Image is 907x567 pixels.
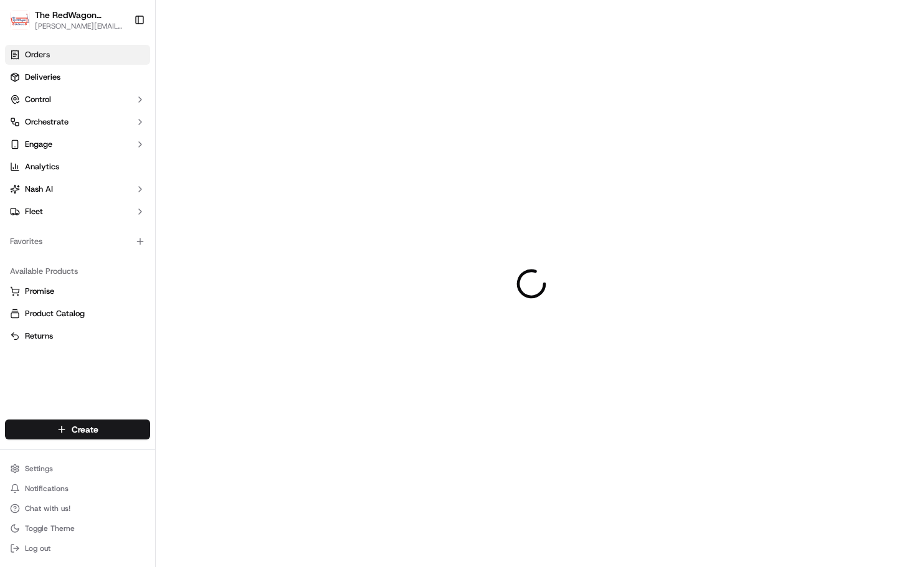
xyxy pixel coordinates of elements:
input: Got a question? Start typing here... [32,80,224,93]
span: Log out [25,543,50,553]
span: Returns [25,330,53,342]
div: 📗 [12,279,22,289]
div: Favorites [5,232,150,251]
img: The RedWagon Delivers [10,10,30,30]
span: Engage [25,139,52,150]
button: Control [5,90,150,110]
a: Returns [10,330,145,342]
span: API Documentation [118,278,200,291]
img: 1727276513143-84d647e1-66c0-4f92-a045-3c9f9f5dfd92 [26,119,49,141]
span: Settings [25,464,53,474]
button: See all [193,159,227,174]
img: Joana Marie Avellanoza [12,181,32,201]
button: Settings [5,460,150,477]
div: Start new chat [56,119,204,131]
button: Engage [5,134,150,154]
span: Product Catalog [25,308,85,319]
a: Product Catalog [10,308,145,319]
button: Fleet [5,202,150,222]
span: [PERSON_NAME] [PERSON_NAME] [39,227,165,237]
span: Deliveries [25,72,60,83]
a: Promise [10,286,145,297]
div: Past conversations [12,162,83,172]
a: Analytics [5,157,150,177]
span: [DATE] [174,193,200,203]
button: Log out [5,540,150,557]
a: 📗Knowledge Base [7,273,100,296]
button: Chat with us! [5,500,150,517]
img: Ericka Mae [12,215,32,235]
a: Powered byPylon [88,308,151,318]
button: Promise [5,281,150,301]
span: Promise [25,286,54,297]
span: • [168,227,172,237]
span: Chat with us! [25,504,70,513]
span: Notifications [25,484,69,494]
button: [PERSON_NAME][EMAIL_ADDRESS][DOMAIN_NAME] [35,21,124,31]
p: Welcome 👋 [12,50,227,70]
button: The RedWagon Delivers [35,9,124,21]
span: Control [25,94,51,105]
div: We're available if you need us! [56,131,171,141]
img: 1736555255976-a54dd68f-1ca7-489b-9aae-adbdc363a1c4 [12,119,35,141]
button: Create [5,419,150,439]
button: Start new chat [212,123,227,138]
a: Deliveries [5,67,150,87]
button: Notifications [5,480,150,497]
a: 💻API Documentation [100,273,205,296]
span: Analytics [25,161,59,172]
span: Fleet [25,206,43,217]
span: Knowledge Base [25,278,95,291]
span: Pylon [124,309,151,318]
span: Nash AI [25,184,53,195]
span: • [168,193,172,203]
span: Create [72,423,98,436]
span: Orders [25,49,50,60]
button: Orchestrate [5,112,150,132]
img: 1736555255976-a54dd68f-1ca7-489b-9aae-adbdc363a1c4 [25,194,35,204]
span: [PERSON_NAME] [PERSON_NAME] [39,193,165,203]
button: Product Catalog [5,304,150,324]
button: Returns [5,326,150,346]
span: Orchestrate [25,116,69,128]
a: Orders [5,45,150,65]
span: [DATE] [174,227,200,237]
img: Nash [12,12,37,37]
button: Nash AI [5,179,150,199]
button: The RedWagon DeliversThe RedWagon Delivers[PERSON_NAME][EMAIL_ADDRESS][DOMAIN_NAME] [5,5,129,35]
div: 💻 [105,279,115,289]
span: Toggle Theme [25,523,75,533]
div: Available Products [5,261,150,281]
button: Toggle Theme [5,520,150,537]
